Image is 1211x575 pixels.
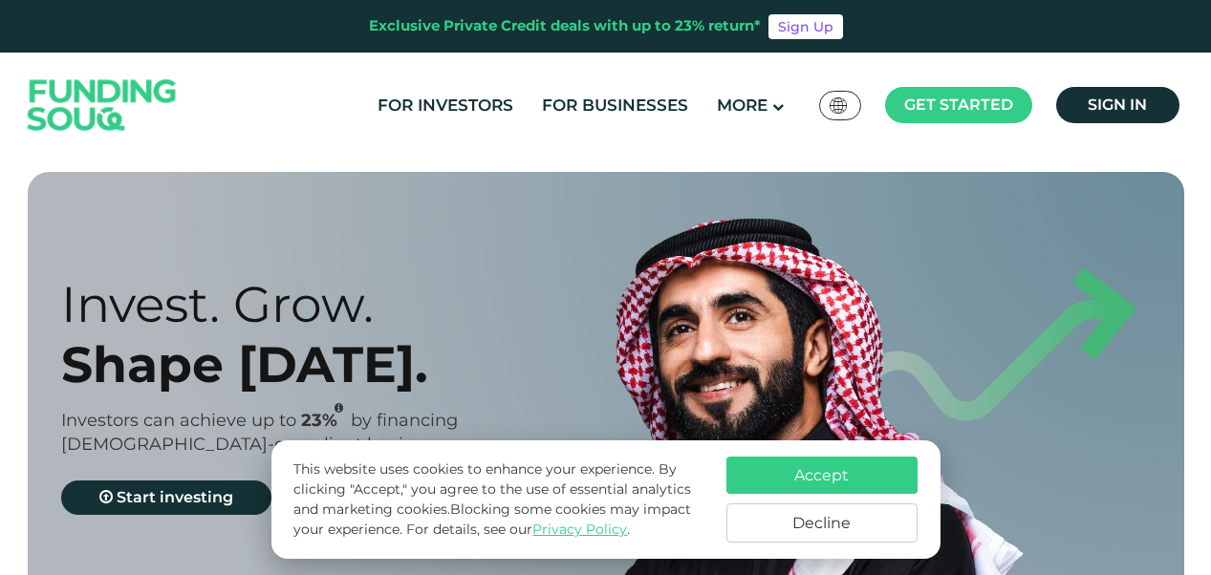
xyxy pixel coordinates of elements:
[1056,87,1179,123] a: Sign in
[61,334,639,394] div: Shape [DATE].
[904,96,1013,114] span: Get started
[717,96,768,115] span: More
[335,403,343,414] i: 23% IRR (expected) ~ 15% Net yield (expected)
[532,521,627,538] a: Privacy Policy
[9,57,196,154] img: Logo
[293,500,691,538] span: Blocking some cookies may impact your experience.
[726,457,918,494] button: Accept
[61,480,271,515] a: Start investing
[537,90,693,121] a: For Businesses
[61,274,639,334] div: Invest. Grow.
[369,15,761,37] div: Exclusive Private Credit deals with up to 23% return*
[768,14,843,39] a: Sign Up
[406,521,630,538] span: For details, see our .
[61,410,296,431] span: Investors can achieve up to
[301,410,351,431] span: 23%
[1088,96,1147,114] span: Sign in
[61,410,465,455] span: by financing [DEMOGRAPHIC_DATA]-compliant businesses.
[293,459,706,540] p: This website uses cookies to enhance your experience. By clicking "Accept," you agree to the use ...
[117,488,233,506] span: Start investing
[373,90,518,121] a: For Investors
[726,503,918,543] button: Decline
[830,97,847,114] img: SA Flag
